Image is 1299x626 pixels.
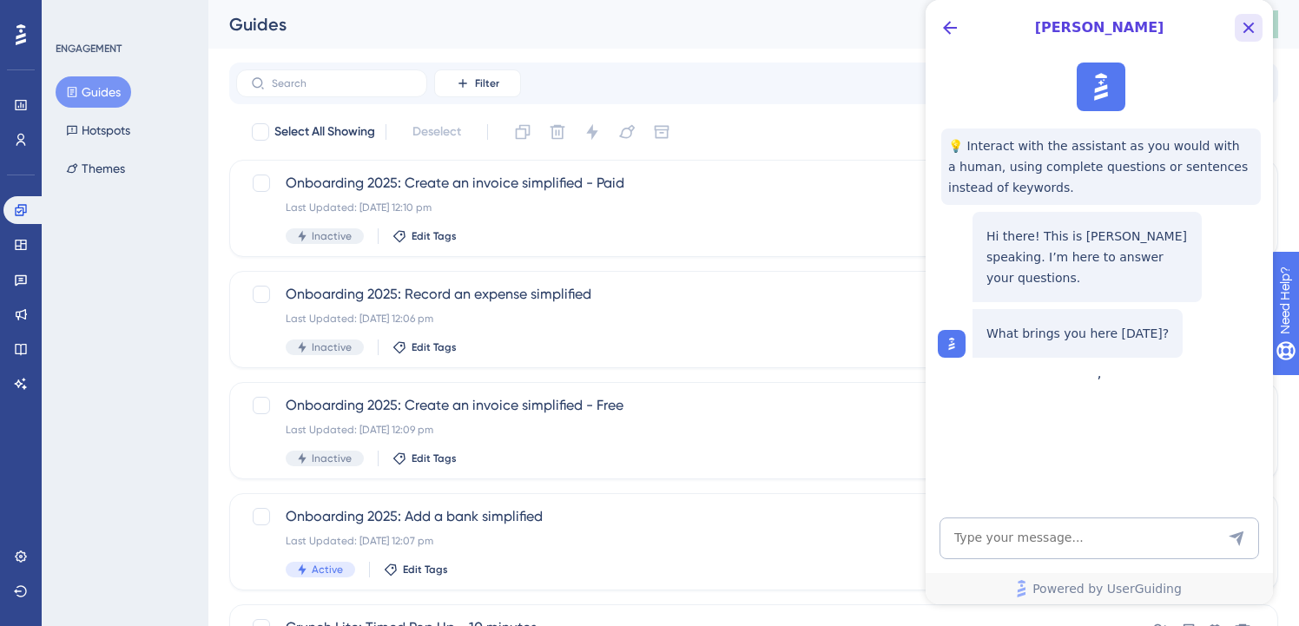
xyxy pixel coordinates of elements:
textarea: AI Assistant Text Input [14,517,333,559]
span: Select All Showing [274,122,375,142]
span: Edit Tags [412,229,457,243]
div: Send Message [302,530,320,547]
div: Last Updated: [DATE] 12:06 pm [286,312,1083,326]
span: [PERSON_NAME] [42,17,306,38]
span: Need Help? [41,4,109,25]
span: Powered by UserGuiding [107,578,256,599]
span: Edit Tags [403,563,448,577]
span: Edit Tags [412,451,457,465]
div: Last Updated: [DATE] 12:07 pm [286,534,1083,548]
p: What brings you here [DATE]? [61,323,243,344]
button: Edit Tags [384,563,448,577]
span: Inactive [312,229,352,243]
span: Deselect [412,122,461,142]
span: Edit Tags [412,340,457,354]
button: Guides [56,76,131,108]
button: Filter [434,69,521,97]
span: Onboarding 2025: Record an expense simplified [286,284,1083,305]
div: Last Updated: [DATE] 12:09 pm [286,423,1083,437]
button: Edit Tags [392,451,457,465]
button: Themes [56,153,135,184]
span: 💡 Interact with the assistant as you would with a human, using complete questions or sentences in... [23,135,328,198]
span: Onboarding 2025: Add a bank simplified [286,506,1083,527]
input: Search [272,77,412,89]
div: Last Updated: [DATE] 12:10 pm [286,201,1083,214]
button: Deselect [397,116,477,148]
span: Inactive [312,451,352,465]
img: launcher-image-alternative-text [156,68,195,106]
img: launcher-image-alternative-text [17,335,35,353]
button: Edit Tags [392,229,457,243]
div: Guides [229,12,1131,36]
span: Active [312,563,343,577]
button: Hotspots [56,115,141,146]
span: Onboarding 2025: Create an invoice simplified - Paid [286,173,1083,194]
div: ENGAGEMENT [56,42,122,56]
button: Back Button [10,14,38,42]
span: Onboarding 2025: Create an invoice simplified - Free [286,395,1083,416]
button: Close Button [309,14,337,42]
span: Inactive [312,340,352,354]
p: Hi there! This is [PERSON_NAME] speaking. I’m here to answer your questions. [61,226,262,288]
button: Edit Tags [392,340,457,354]
span: Filter [475,76,499,90]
